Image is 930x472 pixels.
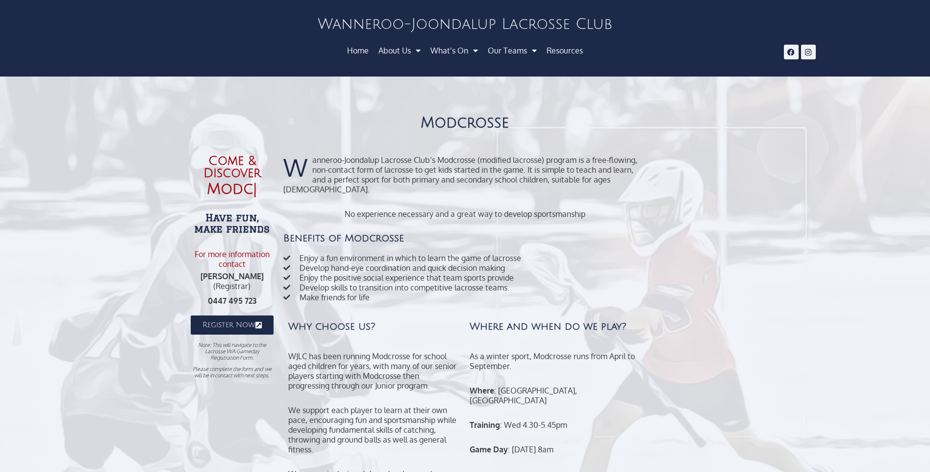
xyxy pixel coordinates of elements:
[194,212,270,235] b: Have fun, make friends
[297,283,509,292] span: Develop skills to transition into competitive lacrosse teams.
[470,351,641,371] p: As a winter sport, Modcrosse runs from April to September.
[342,42,374,59] a: Home
[191,17,739,32] h2: Wanneroo-Joondalup Lacrosse Club
[470,445,491,454] strong: Game
[470,386,494,395] strong: Where
[426,42,483,59] a: What’s On
[542,42,588,59] a: Resources
[191,42,739,59] nav: Menu
[297,273,514,283] span: Enjoy the positive social experience that team sports provide
[191,315,274,335] a: Register Now
[470,420,641,430] p: : Wed 4.30-5.45pm
[198,341,266,361] em: Note: This will navigate to the Lacrosse WA Gameday Registration Form.
[288,405,460,454] p: We support each player to learn at their own pace, encouraging fun and sportsmanship while develo...
[283,155,646,194] p: anneroo-Joondalup Lacrosse Club’s Modcrosse (modified lacrosse) program is a free-flowing, non-co...
[297,263,505,273] span: Develop hand-eye coordination and quick decision making
[207,181,257,197] span: Modc
[201,271,264,281] strong: [PERSON_NAME]
[288,351,460,391] p: WJLC has been running Modcrosse for school aged children for years, with many of our senior playe...
[288,322,460,332] h4: Why choose us?
[374,42,426,59] a: About Us
[195,249,270,269] b: For more information contact
[297,253,521,263] span: Enjoy a fun environment in which to learn the game of lacrosse
[202,321,255,329] span: Register Now
[283,155,307,180] span: W
[191,155,274,180] h3: Come & Discover
[283,234,646,243] h4: Benefits of Modcrosse
[193,366,272,379] em: Please complete the form and we will be in contact with next steps.
[283,209,646,219] p: No experience necessary and a great way to develop sportsmanship
[470,445,641,454] p: : [DATE] 8am
[297,292,370,302] span: Make friends for life
[493,445,508,454] strong: Day
[483,42,542,59] a: Our Teams
[470,322,641,332] h4: Where and when do we play?
[470,386,641,405] p: : [GEOGRAPHIC_DATA], [GEOGRAPHIC_DATA]
[470,420,500,430] strong: Training
[283,116,646,131] h2: Modcrosse
[208,296,256,306] strong: 0447 495 723
[191,271,274,291] p: (Registrar)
